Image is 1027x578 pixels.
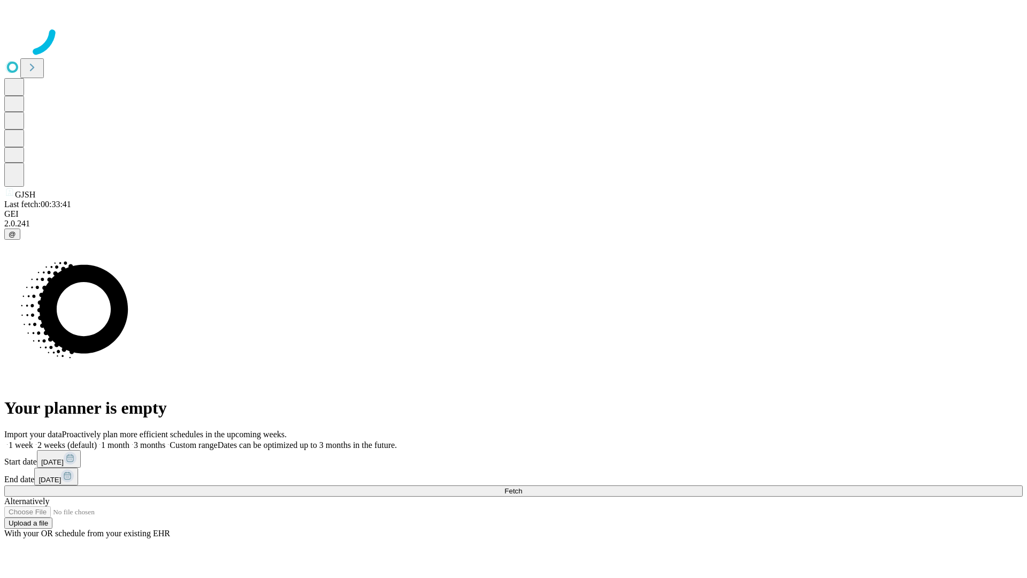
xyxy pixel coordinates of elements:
[4,398,1023,418] h1: Your planner is empty
[4,518,52,529] button: Upload a file
[39,476,61,484] span: [DATE]
[37,450,81,468] button: [DATE]
[41,458,64,466] span: [DATE]
[4,219,1023,229] div: 2.0.241
[4,485,1023,497] button: Fetch
[4,200,71,209] span: Last fetch: 00:33:41
[4,229,20,240] button: @
[4,209,1023,219] div: GEI
[4,450,1023,468] div: Start date
[4,529,170,538] span: With your OR schedule from your existing EHR
[34,468,78,485] button: [DATE]
[134,440,165,450] span: 3 months
[9,440,33,450] span: 1 week
[4,497,49,506] span: Alternatively
[4,430,62,439] span: Import your data
[504,487,522,495] span: Fetch
[101,440,129,450] span: 1 month
[4,468,1023,485] div: End date
[62,430,287,439] span: Proactively plan more efficient schedules in the upcoming weeks.
[15,190,35,199] span: GJSH
[37,440,97,450] span: 2 weeks (default)
[170,440,217,450] span: Custom range
[218,440,397,450] span: Dates can be optimized up to 3 months in the future.
[9,230,16,238] span: @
